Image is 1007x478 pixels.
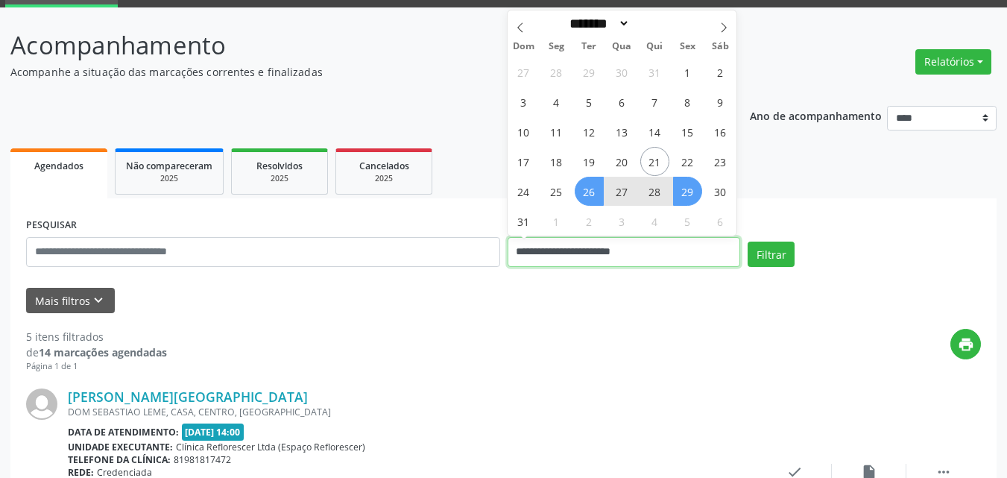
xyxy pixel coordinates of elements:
[706,207,735,236] span: Setembro 6, 2025
[542,207,571,236] span: Setembro 1, 2025
[607,87,637,116] span: Agosto 6, 2025
[640,57,669,87] span: Julho 31, 2025
[542,57,571,87] span: Julho 28, 2025
[509,177,538,206] span: Agosto 24, 2025
[706,147,735,176] span: Agosto 23, 2025
[509,87,538,116] span: Agosto 3, 2025
[10,27,701,64] p: Acompanhamento
[508,42,540,51] span: Dom
[958,336,974,353] i: print
[509,207,538,236] span: Agosto 31, 2025
[126,173,212,184] div: 2025
[671,42,704,51] span: Sex
[34,160,83,172] span: Agendados
[915,49,991,75] button: Relatórios
[575,117,604,146] span: Agosto 12, 2025
[607,147,637,176] span: Agosto 20, 2025
[540,42,572,51] span: Seg
[90,292,107,309] i: keyboard_arrow_down
[68,426,179,438] b: Data de atendimento:
[673,117,702,146] span: Agosto 15, 2025
[607,207,637,236] span: Setembro 3, 2025
[638,42,671,51] span: Qui
[706,117,735,146] span: Agosto 16, 2025
[630,16,679,31] input: Year
[26,288,115,314] button: Mais filtroskeyboard_arrow_down
[10,64,701,80] p: Acompanhe a situação das marcações correntes e finalizadas
[26,214,77,237] label: PESQUISAR
[542,147,571,176] span: Agosto 18, 2025
[607,117,637,146] span: Agosto 13, 2025
[673,207,702,236] span: Setembro 5, 2025
[704,42,736,51] span: Sáb
[509,117,538,146] span: Agosto 10, 2025
[542,177,571,206] span: Agosto 25, 2025
[605,42,638,51] span: Qua
[242,173,317,184] div: 2025
[575,57,604,87] span: Julho 29, 2025
[542,117,571,146] span: Agosto 11, 2025
[706,87,735,116] span: Agosto 9, 2025
[575,147,604,176] span: Agosto 19, 2025
[575,87,604,116] span: Agosto 5, 2025
[182,424,244,441] span: [DATE] 14:00
[640,117,669,146] span: Agosto 14, 2025
[673,57,702,87] span: Agosto 1, 2025
[673,147,702,176] span: Agosto 22, 2025
[950,329,981,359] button: print
[575,207,604,236] span: Setembro 2, 2025
[565,16,631,31] select: Month
[748,242,795,267] button: Filtrar
[509,57,538,87] span: Julho 27, 2025
[68,441,173,453] b: Unidade executante:
[174,453,231,466] span: 81981817472
[750,106,882,125] p: Ano de acompanhamento
[68,406,757,418] div: DOM SEBASTIAO LEME, CASA, CENTRO, [GEOGRAPHIC_DATA]
[640,177,669,206] span: Agosto 28, 2025
[68,389,308,405] a: [PERSON_NAME][GEOGRAPHIC_DATA]
[673,87,702,116] span: Agosto 8, 2025
[607,177,637,206] span: Agosto 27, 2025
[359,160,409,172] span: Cancelados
[26,360,167,373] div: Página 1 de 1
[640,147,669,176] span: Agosto 21, 2025
[640,87,669,116] span: Agosto 7, 2025
[26,389,57,420] img: img
[176,441,365,453] span: Clínica Reflorescer Ltda (Espaço Reflorescer)
[542,87,571,116] span: Agosto 4, 2025
[673,177,702,206] span: Agosto 29, 2025
[26,329,167,345] div: 5 itens filtrados
[26,345,167,360] div: de
[706,57,735,87] span: Agosto 2, 2025
[347,173,421,184] div: 2025
[256,160,303,172] span: Resolvidos
[572,42,605,51] span: Ter
[706,177,735,206] span: Agosto 30, 2025
[126,160,212,172] span: Não compareceram
[39,345,167,359] strong: 14 marcações agendadas
[640,207,669,236] span: Setembro 4, 2025
[68,453,171,466] b: Telefone da clínica:
[575,177,604,206] span: Agosto 26, 2025
[509,147,538,176] span: Agosto 17, 2025
[607,57,637,87] span: Julho 30, 2025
